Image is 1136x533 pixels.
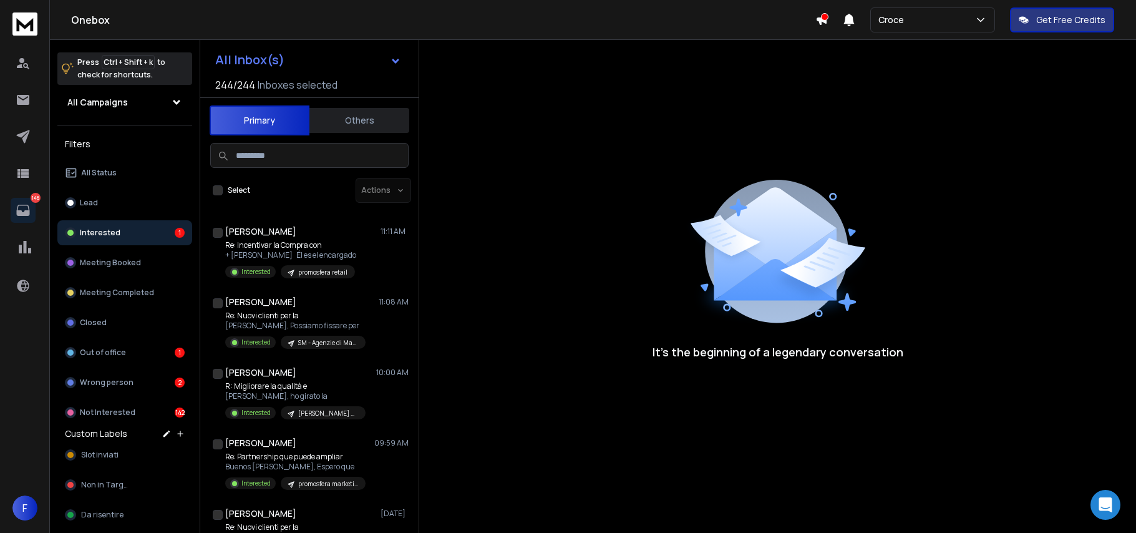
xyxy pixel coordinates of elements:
[309,107,409,134] button: Others
[225,366,296,379] h1: [PERSON_NAME]
[81,480,131,490] span: Non in Target
[175,228,185,238] div: 1
[175,348,185,358] div: 1
[80,228,120,238] p: Interested
[65,428,127,440] h3: Custom Labels
[225,452,366,462] p: Re: Partnership que puede ampliar
[80,258,141,268] p: Meeting Booked
[241,267,271,276] p: Interested
[298,338,358,348] p: SM - Agenzie di Marketing
[12,496,37,521] button: F
[215,77,255,92] span: 244 / 244
[57,250,192,275] button: Meeting Booked
[298,409,358,418] p: [PERSON_NAME] Gesi - agosto
[57,340,192,365] button: Out of office1
[71,12,815,27] h1: Onebox
[57,160,192,185] button: All Status
[205,47,411,72] button: All Inbox(s)
[225,250,356,260] p: + [PERSON_NAME] Él es el encargado
[102,55,155,69] span: Ctrl + Shift + k
[67,96,128,109] h1: All Campaigns
[80,378,134,388] p: Wrong person
[210,105,309,135] button: Primary
[81,510,124,520] span: Da risentire
[1090,490,1120,520] div: Open Intercom Messenger
[11,198,36,223] a: 146
[225,522,366,532] p: Re: Nuovi clienti per la
[80,348,126,358] p: Out of office
[379,297,409,307] p: 11:08 AM
[225,296,296,308] h1: [PERSON_NAME]
[653,343,903,361] p: It’s the beginning of a legendary conversation
[1036,14,1105,26] p: Get Free Credits
[225,381,366,391] p: R: Migliorare la qualità e
[241,338,271,347] p: Interested
[241,408,271,418] p: Interested
[376,368,409,378] p: 10:00 AM
[31,193,41,203] p: 146
[77,56,165,81] p: Press to check for shortcuts.
[57,400,192,425] button: Not Interested142
[57,472,192,497] button: Non in Target
[81,168,117,178] p: All Status
[225,507,296,520] h1: [PERSON_NAME]
[298,479,358,489] p: promosfera marketing
[225,225,296,238] h1: [PERSON_NAME]
[12,12,37,36] img: logo
[57,310,192,335] button: Closed
[381,227,409,237] p: 11:11 AM
[225,240,356,250] p: Re: Incentivar la Compra con
[57,443,192,467] button: Slot inviati
[57,90,192,115] button: All Campaigns
[57,280,192,305] button: Meeting Completed
[1010,7,1114,32] button: Get Free Credits
[57,370,192,395] button: Wrong person2
[241,479,271,488] p: Interested
[374,438,409,448] p: 09:59 AM
[175,408,185,418] div: 142
[80,408,135,418] p: Not Interested
[225,311,366,321] p: Re: Nuovi clienti per la
[878,14,909,26] p: Croce
[81,450,119,460] span: Slot inviati
[80,288,154,298] p: Meeting Completed
[225,321,366,331] p: [PERSON_NAME], Possiamo fissare per
[258,77,337,92] h3: Inboxes selected
[175,378,185,388] div: 2
[57,190,192,215] button: Lead
[381,509,409,519] p: [DATE]
[225,437,296,449] h1: [PERSON_NAME]
[57,135,192,153] h3: Filters
[228,185,250,195] label: Select
[298,268,347,277] p: promosfera retail
[57,220,192,245] button: Interested1
[57,502,192,527] button: Da risentire
[225,391,366,401] p: [PERSON_NAME], ho girato la
[80,318,107,328] p: Closed
[215,54,284,66] h1: All Inbox(s)
[225,462,366,472] p: Buenos [PERSON_NAME], Espero que
[80,198,98,208] p: Lead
